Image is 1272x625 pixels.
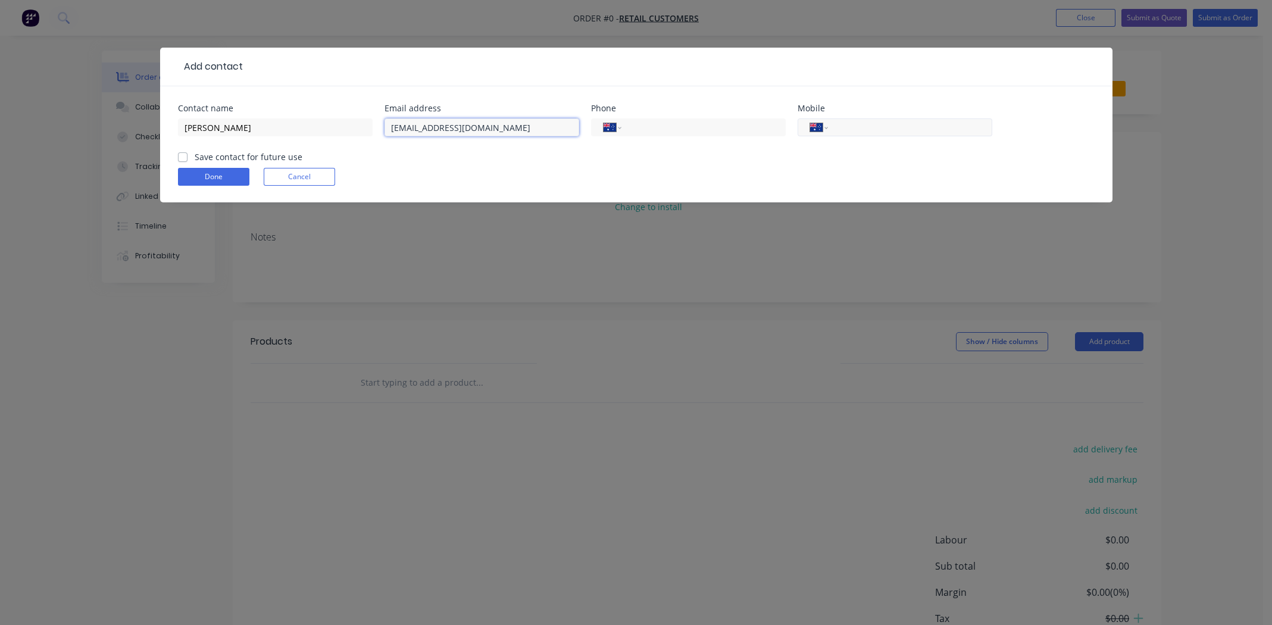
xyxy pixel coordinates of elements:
div: Email address [385,104,579,112]
label: Save contact for future use [195,151,302,163]
div: Phone [591,104,786,112]
div: Contact name [178,104,373,112]
button: Done [178,168,249,186]
div: Add contact [178,60,243,74]
div: Mobile [798,104,992,112]
button: Cancel [264,168,335,186]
